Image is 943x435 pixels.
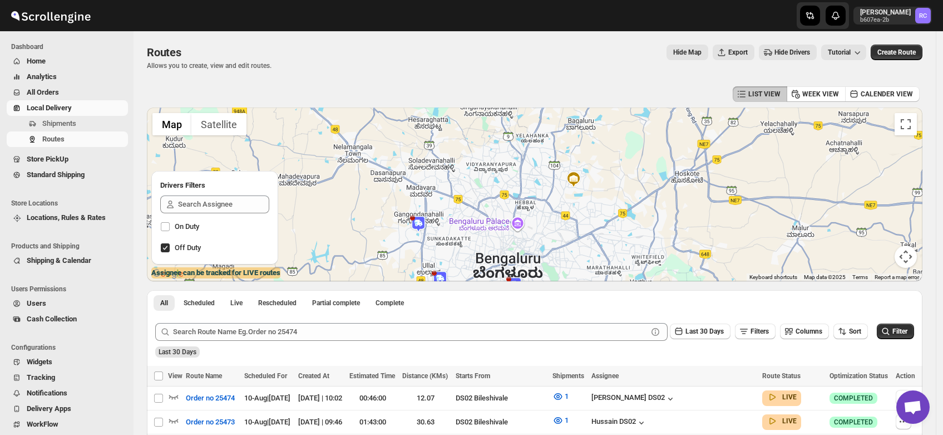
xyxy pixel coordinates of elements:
span: Tracking [27,373,55,382]
button: Map camera controls [895,246,917,268]
button: Order no 25474 [179,389,241,407]
span: Create Route [877,48,916,57]
button: Hussain DS02 [591,417,647,428]
span: Filter [892,328,907,335]
b: LIVE [782,393,797,401]
span: Columns [796,328,822,335]
button: Show street map [152,113,191,135]
span: Starts From [456,372,490,380]
span: Estimated Time [349,372,395,380]
button: Columns [780,324,829,339]
button: WorkFlow [7,417,128,432]
button: Notifications [7,385,128,401]
span: Dashboard [11,42,128,51]
button: Last 30 Days [670,324,730,339]
button: 1 [546,412,575,429]
button: Export [713,45,754,60]
button: Create Route [871,45,922,60]
span: Widgets [27,358,52,366]
button: Locations, Rules & Rates [7,210,128,226]
span: Action [896,372,915,380]
span: LIST VIEW [748,90,781,99]
button: LIST VIEW [733,86,787,102]
button: Widgets [7,354,128,370]
span: Created At [298,372,329,380]
span: Tutorial [828,48,851,56]
div: [DATE] | 10:02 [298,393,343,404]
span: WorkFlow [27,420,58,428]
button: Home [7,53,128,69]
button: Hide Drivers [759,45,817,60]
span: Store Locations [11,199,128,208]
button: Filters [735,324,776,339]
button: Show satellite imagery [191,113,246,135]
span: Delivery Apps [27,404,71,413]
span: Locations, Rules & Rates [27,213,106,222]
span: WEEK VIEW [802,90,839,99]
button: Shipments [7,116,128,131]
span: Assignee [591,372,619,380]
span: 1 [565,416,569,424]
button: Tutorial [821,45,866,60]
span: Shipments [42,119,76,128]
span: Export [728,48,748,57]
span: Routes [42,135,65,143]
label: Assignee can be tracked for LIVE routes [151,267,280,278]
button: All routes [154,295,175,311]
button: LIVE [767,392,797,403]
p: b607ea-2b [860,17,911,23]
span: Home [27,57,46,65]
button: Tracking [7,370,128,385]
button: Sort [833,324,868,339]
span: All Orders [27,88,59,96]
p: [PERSON_NAME] [860,8,911,17]
div: DS02 Bileshivale [456,393,546,404]
button: Map action label [666,45,708,60]
span: Standard Shipping [27,170,85,179]
span: COMPLETED [834,418,873,427]
span: 10-Aug | [DATE] [244,394,290,402]
button: Filter [877,324,914,339]
a: Report a map error [875,274,919,280]
button: All Orders [7,85,128,100]
a: Open chat [896,390,930,424]
button: 1 [546,388,575,405]
button: WEEK VIEW [787,86,846,102]
button: Delivery Apps [7,401,128,417]
button: LIVE [767,416,797,427]
span: Route Status [762,372,801,380]
button: Keyboard shortcuts [749,273,797,281]
span: Shipments [552,372,584,380]
h2: Drivers Filters [160,180,269,191]
span: COMPLETED [834,394,873,403]
button: User menu [853,7,932,25]
span: Notifications [27,389,67,397]
span: Complete [376,299,404,307]
div: 30.63 [402,417,448,428]
div: 00:46:00 [349,393,396,404]
span: On Duty [175,222,199,231]
button: [PERSON_NAME] DS02 [591,393,676,404]
span: Hide Drivers [774,48,810,57]
span: CALENDER VIEW [861,90,913,99]
button: Order no 25473 [179,413,241,431]
button: Analytics [7,69,128,85]
button: Toggle fullscreen view [895,113,917,135]
img: ScrollEngine [9,2,92,30]
span: 1 [565,392,569,400]
input: Search Route Name Eg.Order no 25474 [173,323,648,341]
div: DS02 Bileshivale [456,417,546,428]
span: Users Permissions [11,285,128,294]
button: Cash Collection [7,311,128,327]
span: Routes [147,46,181,59]
span: View [168,372,182,380]
button: CALENDER VIEW [845,86,920,102]
span: Scheduled For [244,372,287,380]
input: Search Assignee [178,195,269,213]
span: Products and Shipping [11,242,128,251]
button: Users [7,296,128,311]
text: RC [919,12,927,19]
span: Users [27,299,46,307]
span: Cash Collection [27,315,77,323]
